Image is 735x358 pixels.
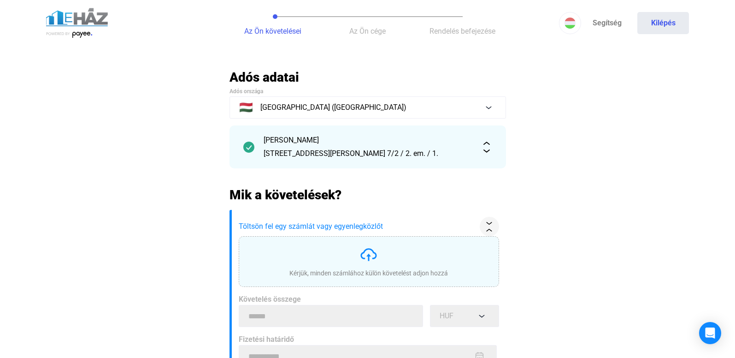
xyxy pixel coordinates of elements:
div: [PERSON_NAME] [264,135,472,146]
span: [GEOGRAPHIC_DATA] ([GEOGRAPHIC_DATA]) [260,102,406,113]
h2: Adós adatai [229,69,506,85]
span: Követelés összege [239,295,301,304]
img: collapse [484,222,494,232]
h2: Mik a követelések? [229,187,506,203]
button: collapse [480,217,499,236]
button: 🇭🇺[GEOGRAPHIC_DATA] ([GEOGRAPHIC_DATA]) [229,96,506,119]
span: Adós országa [229,88,263,95]
button: HUF [430,305,499,327]
button: Kilépés [637,12,689,34]
span: Töltsön fel egy számlát vagy egyenlegközlőt [239,221,476,232]
span: 🇭🇺 [239,102,253,113]
img: expand [481,142,492,153]
img: upload-cloud [359,245,378,264]
span: Fizetési határidő [239,335,294,344]
a: Segítség [581,12,633,34]
span: Az Ön követelései [244,27,301,36]
img: checkmark-darker-green-circle [243,142,254,153]
img: ehaz-logo [46,8,124,38]
span: Az Ön cége [349,27,386,36]
button: HU [559,12,581,34]
div: [STREET_ADDRESS][PERSON_NAME] 7/2 / 2. em. / 1. [264,148,472,159]
div: Kérjük, minden számlához külön követelést adjon hozzá [289,268,448,278]
span: Rendelés befejezése [429,27,495,36]
img: HU [564,18,576,29]
div: Open Intercom Messenger [699,322,721,344]
span: HUF [440,311,453,320]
